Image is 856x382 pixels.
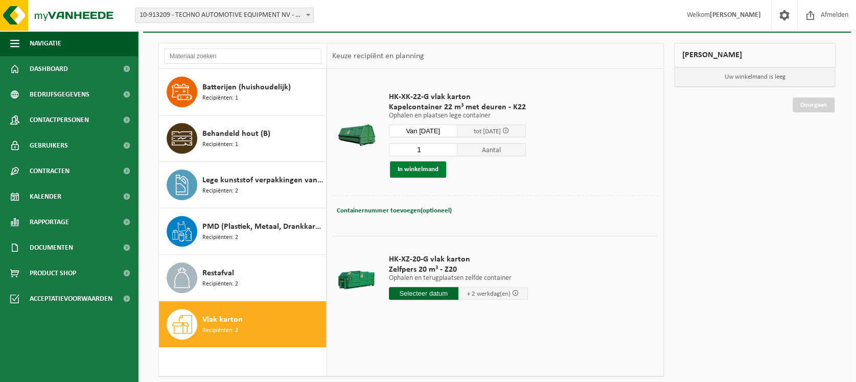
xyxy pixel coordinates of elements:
span: Recipiënten: 2 [202,186,238,196]
strong: [PERSON_NAME] [710,11,761,19]
span: Recipiënten: 2 [202,326,238,336]
span: Restafval [202,267,234,279]
span: Behandeld hout (B) [202,128,270,140]
p: Ophalen en terugplaatsen zelfde container [389,275,528,282]
span: Containernummer toevoegen(optioneel) [337,207,452,214]
span: Kalender [30,184,61,209]
span: Recipiënten: 1 [202,140,238,150]
button: PMD (Plastiek, Metaal, Drankkartons) (bedrijven) Recipiënten: 2 [159,208,327,255]
span: Rapportage [30,209,69,235]
span: Lege kunststof verpakkingen van gevaarlijke stoffen [202,174,323,186]
input: Materiaal zoeken [164,49,321,64]
button: Lege kunststof verpakkingen van gevaarlijke stoffen Recipiënten: 2 [159,162,327,208]
span: Bedrijfsgegevens [30,82,89,107]
span: Acceptatievoorwaarden [30,286,112,312]
span: Dashboard [30,56,68,82]
span: Kapelcontainer 22 m³ met deuren - K22 [389,102,526,112]
span: Recipiënten: 2 [202,233,238,243]
p: Ophalen en plaatsen lege container [389,112,526,120]
span: 10-913209 - TECHNO AUTOMOTIVE EQUIPMENT NV - ZELLIK [135,8,314,23]
input: Selecteer datum [389,125,457,137]
p: Uw winkelmand is leeg [675,67,835,87]
span: Aantal [457,143,526,156]
span: + 2 werkdag(en) [467,291,511,297]
span: Recipiënten: 2 [202,279,238,289]
a: Doorgaan [793,98,835,112]
span: Contactpersonen [30,107,89,133]
div: [PERSON_NAME] [674,43,836,67]
span: Gebruikers [30,133,68,158]
span: Product Shop [30,260,76,286]
button: In winkelmand [390,161,446,178]
span: 10-913209 - TECHNO AUTOMOTIVE EQUIPMENT NV - ZELLIK [135,8,313,22]
span: Batterijen (huishoudelijk) [202,81,291,93]
button: Containernummer toevoegen(optioneel) [336,204,453,218]
span: Vlak karton [202,314,243,326]
button: Restafval Recipiënten: 2 [159,255,327,301]
button: Vlak karton Recipiënten: 2 [159,301,327,347]
div: Keuze recipiënt en planning [327,43,429,69]
span: Navigatie [30,31,61,56]
span: PMD (Plastiek, Metaal, Drankkartons) (bedrijven) [202,221,323,233]
span: HK-XZ-20-G vlak karton [389,254,528,265]
span: tot [DATE] [474,128,501,135]
input: Selecteer datum [389,287,458,300]
button: Batterijen (huishoudelijk) Recipiënten: 1 [159,69,327,115]
span: Zelfpers 20 m³ - Z20 [389,265,528,275]
span: Documenten [30,235,73,260]
button: Behandeld hout (B) Recipiënten: 1 [159,115,327,162]
span: Recipiënten: 1 [202,93,238,103]
span: HK-XK-22-G vlak karton [389,92,526,102]
span: Contracten [30,158,70,184]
